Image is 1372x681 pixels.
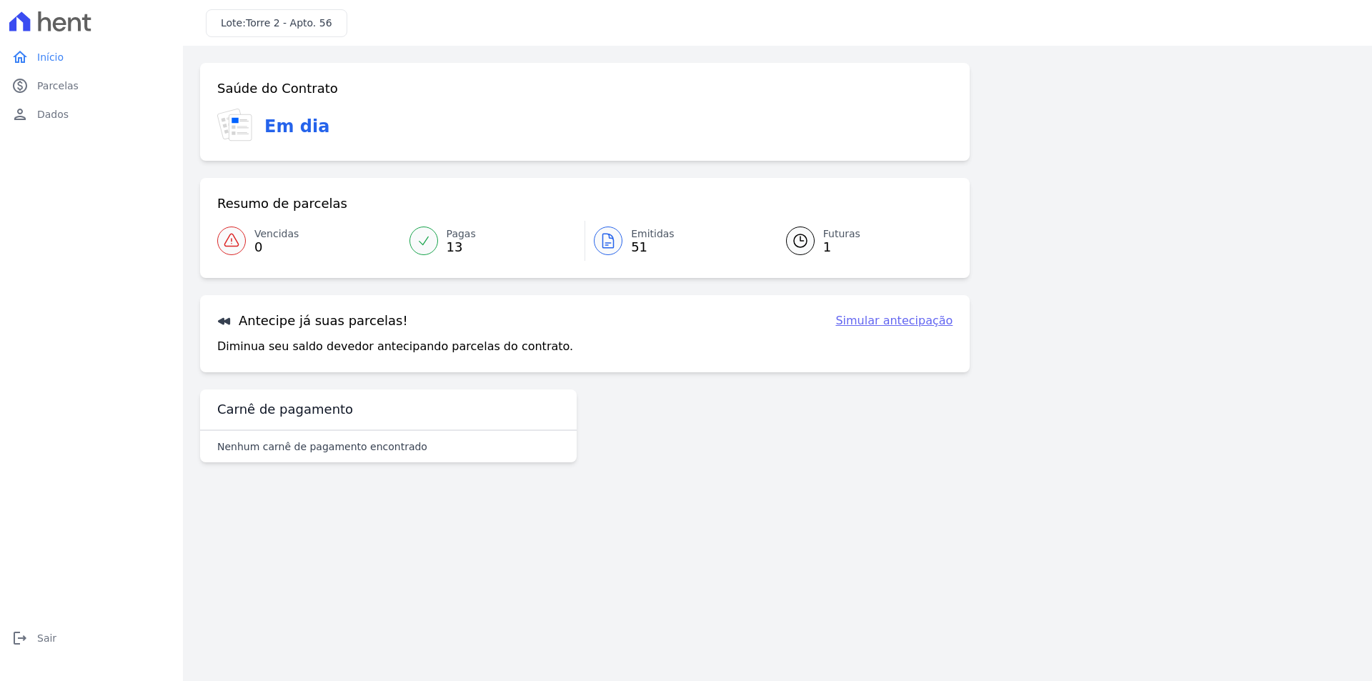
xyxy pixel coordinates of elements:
span: 51 [631,242,675,253]
span: Futuras [823,227,860,242]
a: Pagas 13 [401,221,585,261]
a: logoutSair [6,624,177,652]
span: 13 [447,242,476,253]
p: Nenhum carnê de pagamento encontrado [217,439,427,454]
h3: Resumo de parcelas [217,195,347,212]
span: Início [37,50,64,64]
a: paidParcelas [6,71,177,100]
span: Emitidas [631,227,675,242]
a: personDados [6,100,177,129]
span: Dados [37,107,69,121]
span: 1 [823,242,860,253]
a: Simular antecipação [835,312,953,329]
h3: Antecipe já suas parcelas! [217,312,408,329]
a: Emitidas 51 [585,221,769,261]
span: Torre 2 - Apto. 56 [246,17,332,29]
span: Pagas [447,227,476,242]
span: 0 [254,242,299,253]
a: Futuras 1 [769,221,953,261]
h3: Saúde do Contrato [217,80,338,97]
i: paid [11,77,29,94]
i: logout [11,630,29,647]
p: Diminua seu saldo devedor antecipando parcelas do contrato. [217,338,573,355]
span: Vencidas [254,227,299,242]
i: home [11,49,29,66]
span: Sair [37,631,56,645]
h3: Em dia [264,114,329,139]
span: Parcelas [37,79,79,93]
a: Vencidas 0 [217,221,401,261]
i: person [11,106,29,123]
a: homeInício [6,43,177,71]
h3: Carnê de pagamento [217,401,353,418]
h3: Lote: [221,16,332,31]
